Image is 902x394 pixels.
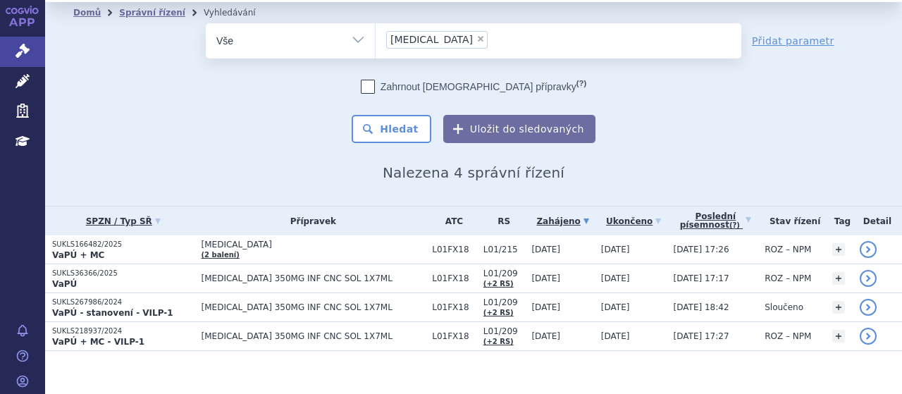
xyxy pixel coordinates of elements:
[476,207,525,235] th: RS
[531,245,560,254] span: [DATE]
[601,331,630,341] span: [DATE]
[853,207,902,235] th: Detail
[601,245,630,254] span: [DATE]
[483,326,525,336] span: L01/209
[483,309,514,316] a: (+2 RS)
[765,245,811,254] span: ROZ – NPM
[432,273,476,283] span: L01FX18
[483,245,525,254] span: L01/215
[202,273,426,283] span: [MEDICAL_DATA] 350MG INF CNC SOL 1X7ML
[52,279,77,289] strong: VaPÚ
[361,80,586,94] label: Zahrnout [DEMOGRAPHIC_DATA] přípravky
[531,273,560,283] span: [DATE]
[860,270,877,287] a: detail
[601,211,667,231] a: Ukončeno
[202,302,426,312] span: [MEDICAL_DATA] 350MG INF CNC SOL 1X7ML
[674,245,729,254] span: [DATE] 17:26
[119,8,185,18] a: Správní řízení
[531,331,560,341] span: [DATE]
[383,164,564,181] span: Nalezena 4 správní řízení
[352,115,431,143] button: Hledat
[483,297,525,307] span: L01/209
[483,269,525,278] span: L01/209
[73,8,101,18] a: Domů
[432,302,476,312] span: L01FX18
[202,331,426,341] span: [MEDICAL_DATA] 350MG INF CNC SOL 1X7ML
[194,207,426,235] th: Přípravek
[752,34,834,48] a: Přidat parametr
[674,302,729,312] span: [DATE] 18:42
[492,30,500,48] input: [MEDICAL_DATA]
[52,211,194,231] a: SPZN / Typ SŘ
[443,115,595,143] button: Uložit do sledovaných
[729,221,740,230] abbr: (?)
[483,338,514,345] a: (+2 RS)
[860,299,877,316] a: detail
[674,331,729,341] span: [DATE] 17:27
[52,269,194,278] p: SUKLS36366/2025
[202,251,240,259] a: (2 balení)
[601,302,630,312] span: [DATE]
[483,280,514,288] a: (+2 RS)
[765,302,803,312] span: Sloučeno
[52,337,144,347] strong: VaPÚ + MC - VILP-1
[832,330,845,343] a: +
[432,331,476,341] span: L01FX18
[52,308,173,318] strong: VaPÚ - stanovení - VILP-1
[531,211,593,231] a: Zahájeno
[432,245,476,254] span: L01FX18
[860,328,877,345] a: detail
[202,240,426,250] span: [MEDICAL_DATA]
[52,240,194,250] p: SUKLS166482/2025
[765,273,811,283] span: ROZ – NPM
[52,326,194,336] p: SUKLS218937/2024
[860,241,877,258] a: detail
[758,207,825,235] th: Stav řízení
[674,273,729,283] span: [DATE] 17:17
[832,301,845,314] a: +
[476,35,485,43] span: ×
[832,272,845,285] a: +
[765,331,811,341] span: ROZ – NPM
[52,297,194,307] p: SUKLS267986/2024
[52,250,104,260] strong: VaPÚ + MC
[825,207,853,235] th: Tag
[204,2,274,23] li: Vyhledávání
[674,207,758,235] a: Poslednípísemnost(?)
[832,243,845,256] a: +
[576,79,586,88] abbr: (?)
[531,302,560,312] span: [DATE]
[390,35,473,44] span: [MEDICAL_DATA]
[425,207,476,235] th: ATC
[601,273,630,283] span: [DATE]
